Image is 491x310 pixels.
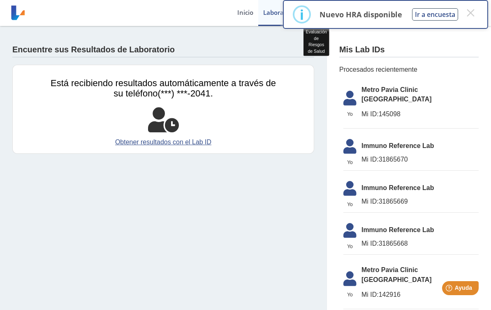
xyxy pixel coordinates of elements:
[361,156,379,163] span: Mi ID:
[339,65,479,75] span: Procesados recientemente
[361,141,479,151] span: Immuno Reference Lab
[361,197,479,207] span: 31865669
[361,110,379,117] span: Mi ID:
[361,239,479,249] span: 31865668
[361,291,379,298] span: Mi ID:
[361,290,479,300] span: 142916
[412,8,458,21] button: Ir a encuesta
[338,159,361,166] span: Yo
[361,265,479,285] span: Metro Pavia Clinic [GEOGRAPHIC_DATA]
[361,183,479,193] span: Immuno Reference Lab
[463,5,478,20] button: Close this dialog
[338,201,361,208] span: Yo
[339,45,385,55] h4: Mis Lab IDs
[361,240,379,247] span: Mi ID:
[300,7,304,22] div: i
[320,9,402,19] p: Nuevo HRA disponible
[51,78,276,99] span: Está recibiendo resultados automáticamente a través de su teléfono
[338,243,361,250] span: Yo
[361,85,479,105] span: Metro Pavia Clinic [GEOGRAPHIC_DATA]
[338,291,361,298] span: Yo
[418,278,482,301] iframe: Help widget launcher
[361,198,379,205] span: Mi ID:
[361,155,479,164] span: 31865670
[12,45,175,55] h4: Encuentre sus Resultados de Laboratorio
[361,225,479,235] span: Immuno Reference Lab
[338,110,361,118] span: Yo
[51,137,276,147] a: Obtener resultados con el Lab ID
[361,109,479,119] span: 145098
